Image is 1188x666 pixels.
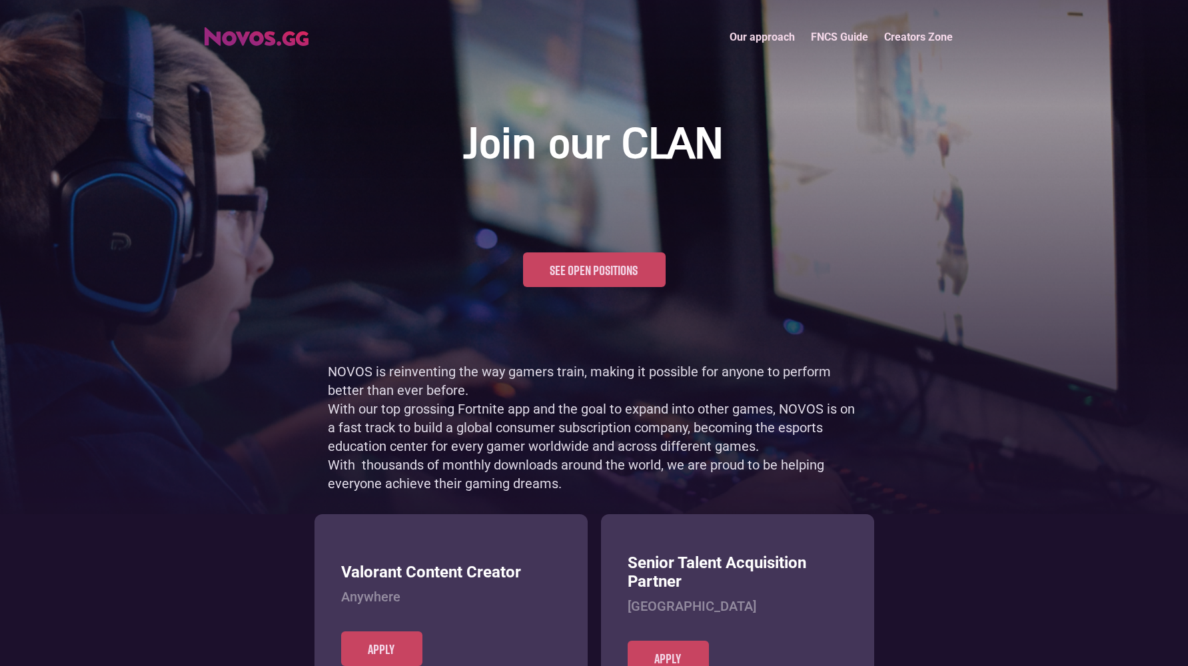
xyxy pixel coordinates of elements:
a: Our approach [722,23,803,51]
h4: [GEOGRAPHIC_DATA] [628,598,848,614]
a: Creators Zone [876,23,961,51]
a: Valorant Content CreatorAnywhere [341,563,561,631]
p: NOVOS is reinventing the way gamers train, making it possible for anyone to perform better than e... [328,362,861,493]
h1: Join our CLAN [465,120,724,172]
h3: Valorant Content Creator [341,563,561,582]
a: Apply [341,631,422,666]
h4: Anywhere [341,589,561,605]
h3: Senior Talent Acquisition Partner [628,553,848,592]
a: See open positions [523,252,666,287]
a: Senior Talent Acquisition Partner[GEOGRAPHIC_DATA] [628,553,848,641]
a: FNCS Guide [803,23,876,51]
